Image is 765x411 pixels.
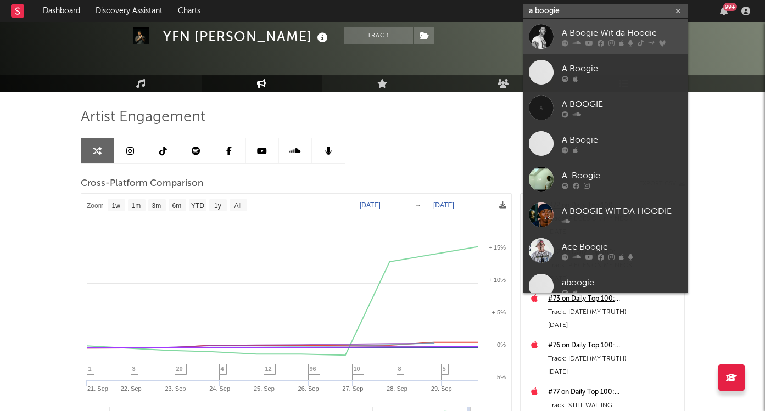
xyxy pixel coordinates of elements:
span: 3 [132,365,136,372]
a: #77 on Daily Top 100: [GEOGRAPHIC_DATA] [548,386,679,399]
text: → [415,201,421,209]
text: Zoom [87,202,104,210]
div: A BOOGIE WIT DA HOODIE [562,205,683,218]
text: 28. Sep [387,385,407,392]
text: [DATE] [433,201,454,209]
text: 24. Sep [209,385,230,392]
span: Artist Engagement [81,111,205,124]
a: #73 on Daily Top 100: [GEOGRAPHIC_DATA] [548,292,679,306]
text: 1y [214,202,221,210]
text: 6m [172,202,181,210]
span: Cross-Platform Comparison [81,177,203,190]
a: A BOOGIE WIT DA HOODIE [523,197,688,233]
div: [DATE] [548,319,679,332]
button: Track [344,27,413,44]
span: 4 [221,365,224,372]
text: 3m [152,202,161,210]
div: A Boogie Wit da Hoodie [562,26,683,40]
text: + 5% [492,309,506,316]
div: YFN [PERSON_NAME] [163,27,331,46]
text: -5% [495,374,506,380]
text: 26. Sep [298,385,319,392]
div: Ace Boogie [562,240,683,254]
text: 0% [497,341,506,348]
text: 1m [131,202,141,210]
span: 20 [176,365,183,372]
a: A Boogie [523,126,688,161]
div: Track: [DATE] (MY TRUTH). [548,306,679,319]
a: #76 on Daily Top 100: [GEOGRAPHIC_DATA] [548,339,679,352]
button: 99+ [720,7,728,15]
text: 23. Sep [165,385,186,392]
a: Ace Boogie [523,233,688,268]
span: 10 [354,365,360,372]
a: A BOOGIE [523,90,688,126]
text: 27. Sep [342,385,363,392]
text: YTD [191,202,204,210]
a: A Boogie Wit da Hoodie [523,19,688,54]
text: 29. Sep [431,385,451,392]
div: A Boogie [562,133,683,147]
span: 5 [443,365,446,372]
a: A-Boogie [523,161,688,197]
text: 1w [111,202,120,210]
span: 1 [88,365,92,372]
text: All [234,202,241,210]
text: 25. Sep [253,385,274,392]
div: A-Boogie [562,169,683,182]
text: + 15% [488,244,506,251]
a: aboogie [523,268,688,304]
span: 96 [310,365,316,372]
a: A Boogie [523,54,688,90]
text: + 10% [488,277,506,283]
div: [DATE] [548,365,679,379]
text: [DATE] [360,201,381,209]
div: A BOOGIE [562,98,683,111]
span: 8 [398,365,401,372]
text: 21. Sep [87,385,108,392]
input: Search for artists [523,4,688,18]
span: 12 [265,365,272,372]
div: 99 + [723,3,737,11]
div: aboogie [562,276,683,289]
div: Track: [DATE] (MY TRUTH). [548,352,679,365]
div: A Boogie [562,62,683,75]
text: 22. Sep [120,385,141,392]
